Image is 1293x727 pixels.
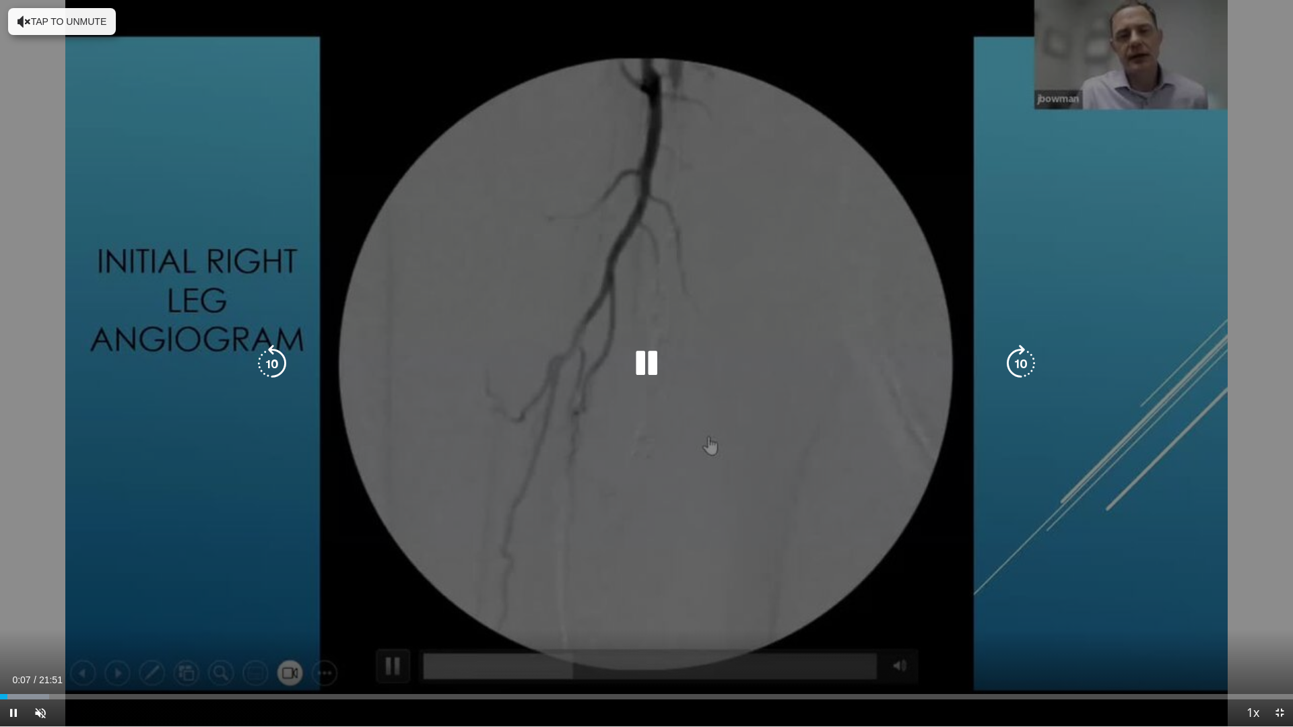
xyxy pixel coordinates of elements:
[1266,699,1293,726] button: Exit Fullscreen
[39,674,63,685] span: 21:51
[27,699,54,726] button: Unmute
[1239,699,1266,726] button: Playback Rate
[34,674,36,685] span: /
[12,674,30,685] span: 0:07
[8,8,116,35] button: Tap to unmute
